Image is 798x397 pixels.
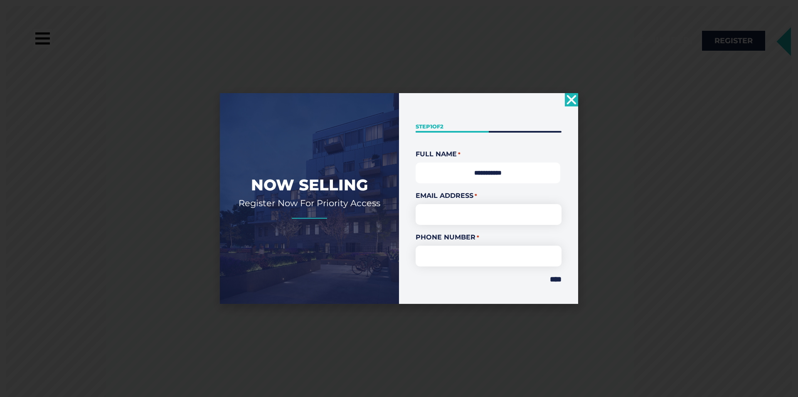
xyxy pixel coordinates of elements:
label: Phone Number [416,232,562,242]
label: Email Address [416,191,562,201]
h2: Register Now For Priority Access [232,197,387,209]
p: Step of [416,123,562,131]
span: 2 [440,123,443,130]
legend: Full Name [416,149,562,159]
span: 1 [430,123,432,130]
a: Close [565,93,578,106]
h2: Now Selling [232,175,387,195]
